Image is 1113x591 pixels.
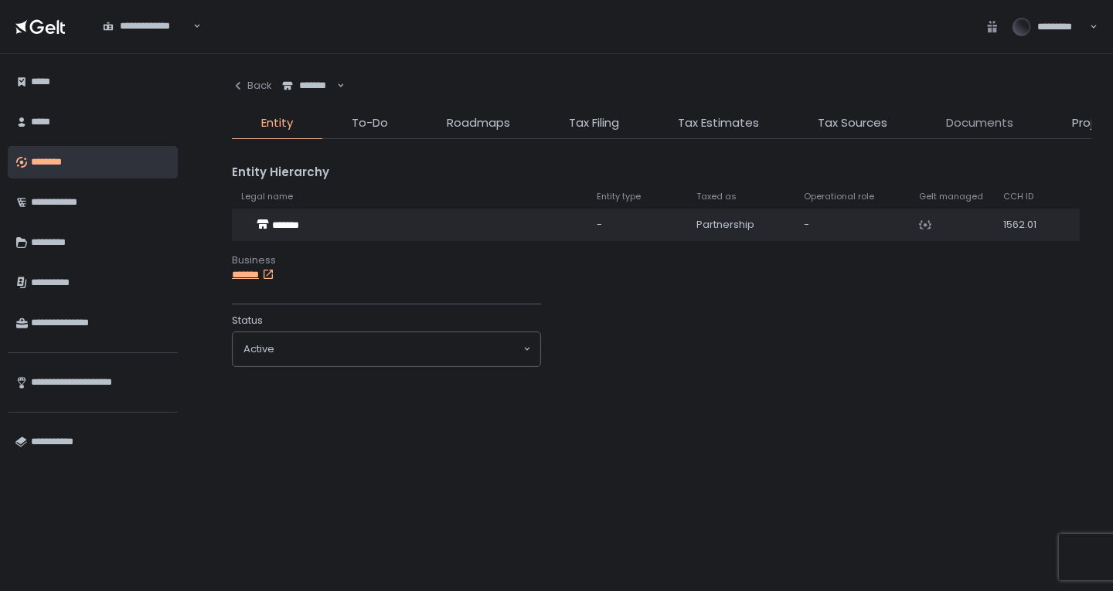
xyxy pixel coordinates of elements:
div: 1562.01 [1003,218,1052,232]
span: Documents [946,114,1013,132]
div: - [597,218,678,232]
div: Search for option [233,332,540,366]
div: Entity Hierarchy [232,164,1091,182]
span: CCH ID [1003,191,1033,202]
span: To-Do [352,114,388,132]
span: Roadmaps [447,114,510,132]
span: Taxed as [696,191,737,202]
span: Status [232,314,263,328]
div: Search for option [272,70,345,102]
span: active [243,342,274,356]
div: Partnership [696,218,785,232]
button: Back [232,70,272,102]
span: Entity type [597,191,641,202]
input: Search for option [191,19,192,34]
div: Business [232,253,1091,267]
span: Operational role [804,191,874,202]
div: - [804,218,900,232]
span: Entity [261,114,293,132]
span: Tax Sources [818,114,887,132]
span: Tax Estimates [678,114,759,132]
span: Legal name [241,191,293,202]
div: Back [232,79,272,93]
span: Tax Filing [569,114,619,132]
div: Search for option [93,10,201,42]
span: Gelt managed [919,191,983,202]
input: Search for option [274,341,522,357]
